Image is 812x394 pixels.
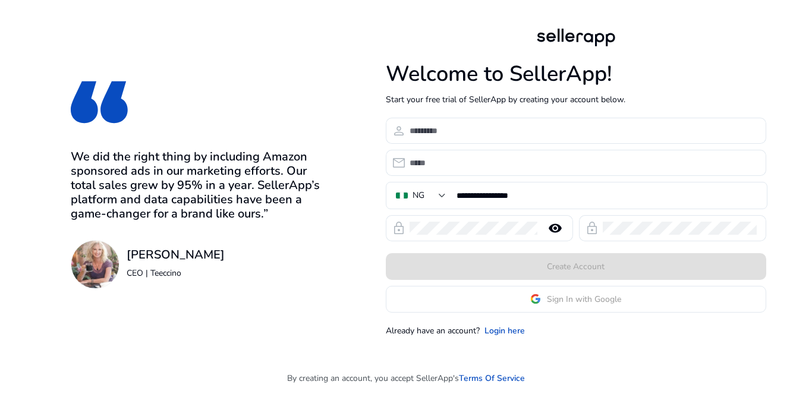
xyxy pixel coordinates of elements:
[585,221,599,235] span: lock
[459,372,525,384] a: Terms Of Service
[386,61,766,87] h1: Welcome to SellerApp!
[386,324,480,337] p: Already have an account?
[392,156,406,170] span: email
[484,324,525,337] a: Login here
[392,124,406,138] span: person
[386,93,766,106] p: Start your free trial of SellerApp by creating your account below.
[127,248,225,262] h3: [PERSON_NAME]
[541,221,569,235] mat-icon: remove_red_eye
[413,189,424,202] div: NG
[71,150,325,221] h3: We did the right thing by including Amazon sponsored ads in our marketing efforts. Our total sale...
[392,221,406,235] span: lock
[127,267,225,279] p: CEO | Teeccino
